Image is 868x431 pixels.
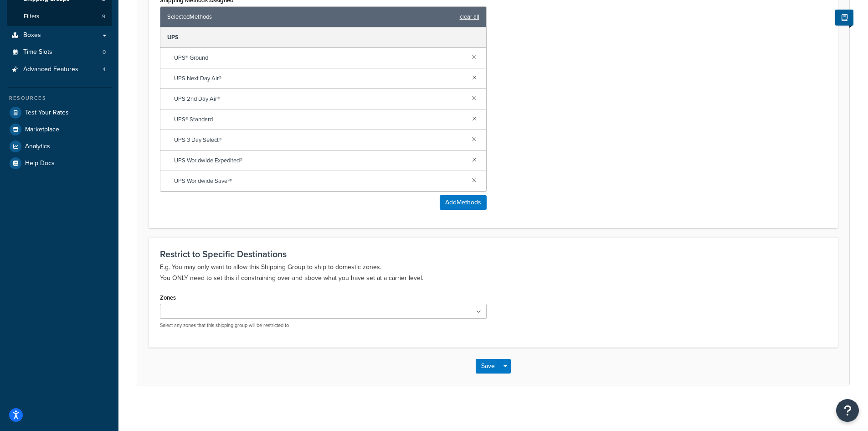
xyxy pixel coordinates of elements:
span: 9 [102,13,105,21]
span: UPS Worldwide Expedited® [174,154,465,167]
span: UPS® Standard [174,113,465,126]
span: UPS Next Day Air® [174,72,465,85]
p: E.g. You may only want to allow this Shipping Group to ship to domestic zones. You ONLY need to s... [160,262,827,284]
span: Boxes [23,31,41,39]
a: Analytics [7,138,112,155]
button: Open Resource Center [836,399,859,422]
p: Select any zones that this shipping group will be restricted to [160,322,487,329]
span: UPS 2nd Day Air® [174,93,465,105]
a: Marketplace [7,121,112,138]
a: Help Docs [7,155,112,171]
a: Test Your Rates [7,104,112,121]
span: 4 [103,66,106,73]
button: AddMethods [440,195,487,210]
div: UPS [160,27,486,48]
span: Help Docs [25,160,55,167]
button: Show Help Docs [835,10,853,26]
span: UPS® Ground [174,52,465,64]
span: Time Slots [23,48,52,56]
label: Zones [160,294,176,301]
span: Selected Methods [167,10,455,23]
span: 0 [103,48,106,56]
span: Advanced Features [23,66,78,73]
a: Advanced Features4 [7,61,112,78]
span: Filters [24,13,39,21]
span: Analytics [25,143,50,151]
span: Test Your Rates [25,109,69,117]
a: Filters9 [7,8,112,25]
a: Boxes [7,27,112,44]
span: UPS Worldwide Saver® [174,175,465,187]
button: Save [476,359,500,374]
a: Time Slots0 [7,44,112,61]
li: Filters [7,8,112,25]
a: clear all [460,10,479,23]
li: Time Slots [7,44,112,61]
div: Resources [7,94,112,102]
li: Advanced Features [7,61,112,78]
span: UPS 3 Day Select® [174,134,465,146]
span: Marketplace [25,126,59,134]
h3: Restrict to Specific Destinations [160,249,827,259]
